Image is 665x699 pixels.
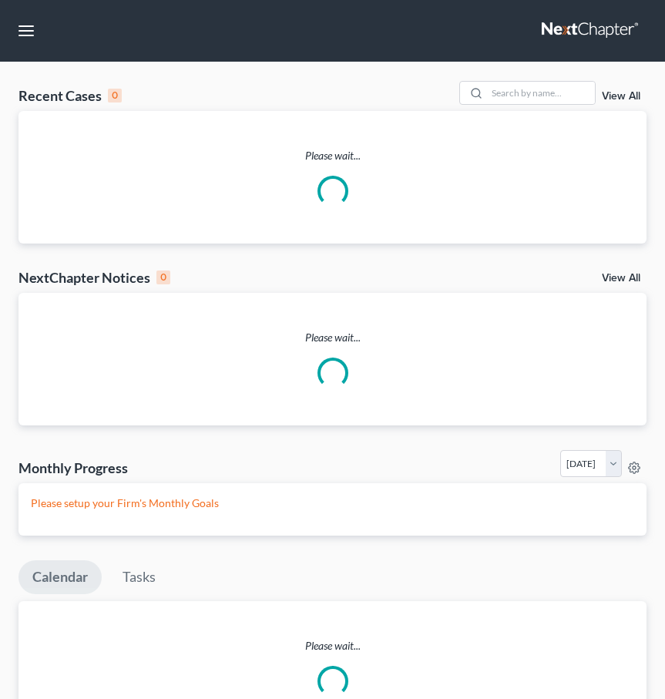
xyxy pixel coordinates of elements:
[109,560,170,594] a: Tasks
[18,638,647,654] p: Please wait...
[108,89,122,102] div: 0
[487,82,595,104] input: Search by name...
[18,268,170,287] div: NextChapter Notices
[18,560,102,594] a: Calendar
[156,271,170,284] div: 0
[18,330,647,345] p: Please wait...
[18,148,647,163] p: Please wait...
[602,273,640,284] a: View All
[602,91,640,102] a: View All
[18,86,122,105] div: Recent Cases
[18,459,128,477] h3: Monthly Progress
[31,496,634,511] p: Please setup your Firm's Monthly Goals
